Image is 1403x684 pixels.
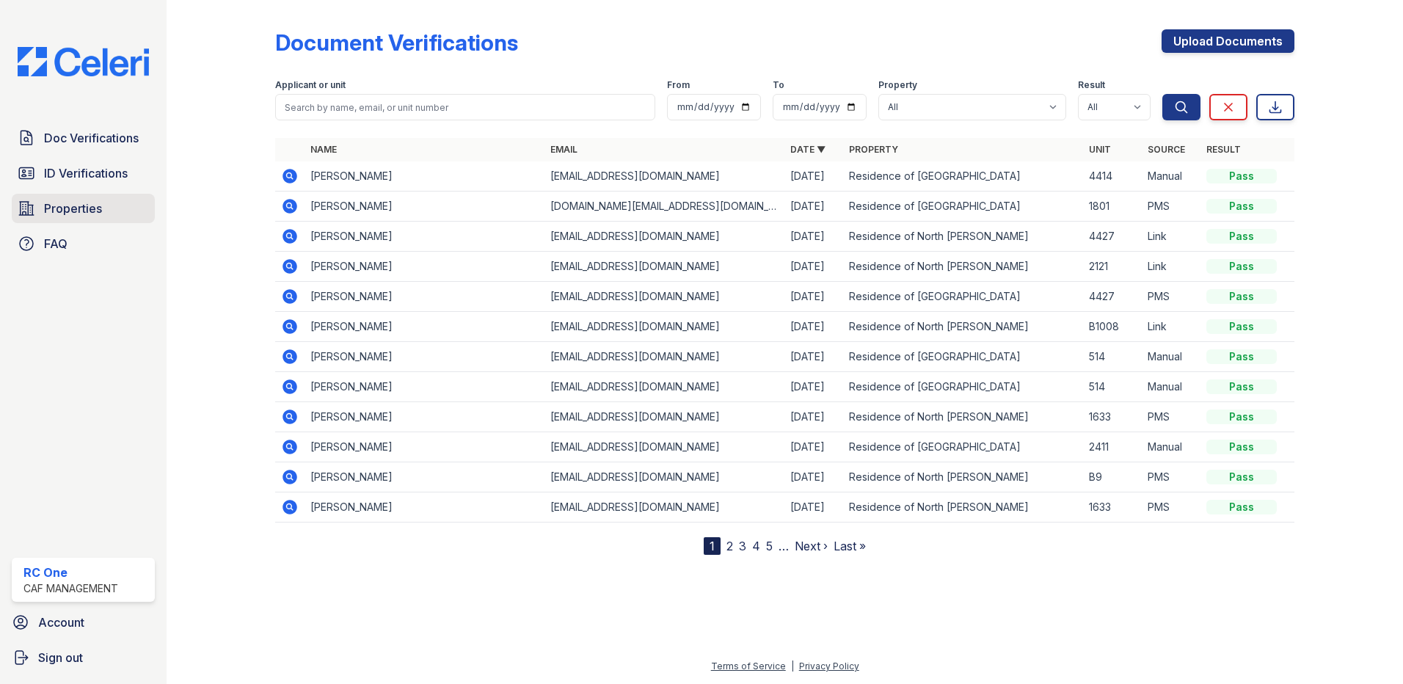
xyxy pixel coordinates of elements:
a: Sign out [6,643,161,672]
span: Doc Verifications [44,129,139,147]
div: Pass [1206,289,1277,304]
td: Residence of [GEOGRAPHIC_DATA] [843,432,1083,462]
div: Pass [1206,440,1277,454]
a: Date ▼ [790,144,826,155]
td: Manual [1142,372,1200,402]
label: From [667,79,690,91]
td: Residence of North [PERSON_NAME] [843,252,1083,282]
div: CAF Management [23,581,118,596]
td: PMS [1142,192,1200,222]
a: Source [1148,144,1185,155]
td: [PERSON_NAME] [305,312,544,342]
td: [DATE] [784,252,843,282]
td: [EMAIL_ADDRESS][DOMAIN_NAME] [544,402,784,432]
td: Residence of [GEOGRAPHIC_DATA] [843,192,1083,222]
a: Unit [1089,144,1111,155]
td: [DATE] [784,192,843,222]
td: [PERSON_NAME] [305,372,544,402]
td: [DATE] [784,432,843,462]
td: Manual [1142,342,1200,372]
td: [PERSON_NAME] [305,402,544,432]
a: 3 [739,539,746,553]
td: [DATE] [784,462,843,492]
td: [EMAIL_ADDRESS][DOMAIN_NAME] [544,432,784,462]
td: Residence of North [PERSON_NAME] [843,312,1083,342]
span: FAQ [44,235,68,252]
a: 5 [766,539,773,553]
td: [EMAIL_ADDRESS][DOMAIN_NAME] [544,252,784,282]
a: FAQ [12,229,155,258]
td: Residence of North [PERSON_NAME] [843,222,1083,252]
div: Pass [1206,470,1277,484]
td: [PERSON_NAME] [305,342,544,372]
a: 4 [752,539,760,553]
a: Last » [834,539,866,553]
a: Properties [12,194,155,223]
label: Result [1078,79,1105,91]
td: [EMAIL_ADDRESS][DOMAIN_NAME] [544,462,784,492]
div: Document Verifications [275,29,518,56]
td: [PERSON_NAME] [305,282,544,312]
td: Manual [1142,432,1200,462]
td: 514 [1083,372,1142,402]
div: Pass [1206,349,1277,364]
a: Next › [795,539,828,553]
td: [PERSON_NAME] [305,252,544,282]
td: 2411 [1083,432,1142,462]
td: Residence of North [PERSON_NAME] [843,492,1083,523]
div: Pass [1206,500,1277,514]
td: [EMAIL_ADDRESS][DOMAIN_NAME] [544,161,784,192]
div: Pass [1206,169,1277,183]
td: PMS [1142,402,1200,432]
td: Residence of [GEOGRAPHIC_DATA] [843,372,1083,402]
a: Name [310,144,337,155]
td: Link [1142,312,1200,342]
img: CE_Logo_Blue-a8612792a0a2168367f1c8372b55b34899dd931a85d93a1a3d3e32e68fde9ad4.png [6,47,161,76]
td: 514 [1083,342,1142,372]
td: [EMAIL_ADDRESS][DOMAIN_NAME] [544,492,784,523]
td: Residence of North [PERSON_NAME] [843,462,1083,492]
span: Properties [44,200,102,217]
div: RC One [23,564,118,581]
td: [DOMAIN_NAME][EMAIL_ADDRESS][DOMAIN_NAME] [544,192,784,222]
label: Property [878,79,917,91]
td: 1633 [1083,402,1142,432]
td: [PERSON_NAME] [305,222,544,252]
div: Pass [1206,319,1277,334]
td: [EMAIL_ADDRESS][DOMAIN_NAME] [544,282,784,312]
td: B1008 [1083,312,1142,342]
span: Account [38,614,84,631]
a: Property [849,144,898,155]
a: Account [6,608,161,637]
div: | [791,661,794,672]
td: [PERSON_NAME] [305,462,544,492]
td: 1801 [1083,192,1142,222]
a: Result [1206,144,1241,155]
td: Residence of North [PERSON_NAME] [843,402,1083,432]
a: Email [550,144,577,155]
td: 2121 [1083,252,1142,282]
td: [PERSON_NAME] [305,492,544,523]
td: [EMAIL_ADDRESS][DOMAIN_NAME] [544,222,784,252]
td: Link [1142,222,1200,252]
td: Residence of [GEOGRAPHIC_DATA] [843,161,1083,192]
td: [DATE] [784,372,843,402]
td: Residence of [GEOGRAPHIC_DATA] [843,282,1083,312]
input: Search by name, email, or unit number [275,94,655,120]
td: Residence of [GEOGRAPHIC_DATA] [843,342,1083,372]
td: [PERSON_NAME] [305,161,544,192]
td: [DATE] [784,161,843,192]
a: 2 [726,539,733,553]
td: 4414 [1083,161,1142,192]
a: ID Verifications [12,159,155,188]
td: [DATE] [784,312,843,342]
td: PMS [1142,462,1200,492]
td: PMS [1142,282,1200,312]
td: Manual [1142,161,1200,192]
td: Link [1142,252,1200,282]
td: PMS [1142,492,1200,523]
td: [EMAIL_ADDRESS][DOMAIN_NAME] [544,312,784,342]
a: Privacy Policy [799,661,859,672]
label: Applicant or unit [275,79,346,91]
td: [DATE] [784,222,843,252]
